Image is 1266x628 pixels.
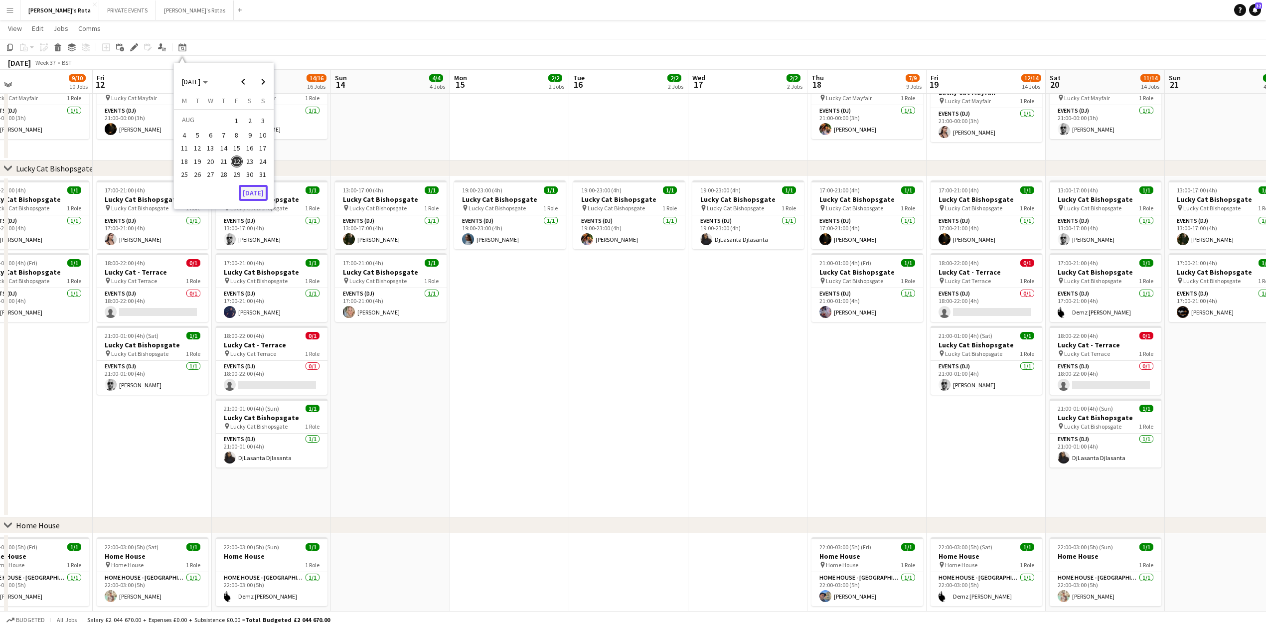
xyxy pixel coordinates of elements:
span: 18 [178,156,190,167]
span: Lucky Cat Mayfair [945,97,991,105]
span: 1 Role [782,204,796,212]
app-job-card: 17:00-21:00 (4h)1/1Lucky Cat Bishopsgate Lucky Cat Bishopsgate1 RoleEvents (DJ)1/117:00-21:00 (4h... [335,253,447,322]
app-job-card: 13:00-17:00 (4h)1/1Lucky Cat Bishopsgate Lucky Cat Bishopsgate1 RoleEvents (DJ)1/113:00-17:00 (4h... [216,180,327,249]
button: 07-08-2025 [217,129,230,142]
button: [PERSON_NAME]'s Rota [20,0,99,20]
app-job-card: 21:00-01:00 (4h) (Sat)1/1Lucky Cat Bishopsgate Lucky Cat Bishopsgate1 RoleEvents (DJ)1/121:00-01:... [931,326,1042,395]
app-card-role: Events (DJ)1/117:00-21:00 (4h)[PERSON_NAME] [97,215,208,249]
app-job-card: 21:00-00:00 (3h) (Sat)1/1Lucky Cat Mayfair Lucky Cat Mayfair1 RoleEvents (DJ)1/121:00-00:00 (3h)[... [97,70,208,139]
app-card-role: Events (DJ)1/113:00-17:00 (4h)[PERSON_NAME] [216,215,327,249]
button: 31-08-2025 [256,168,269,181]
app-job-card: 18:00-22:00 (4h)0/1Lucky Cat - Terrace Lucky Cat Terrace1 RoleEvents (DJ)0/118:00-22:00 (4h) [931,253,1042,322]
span: Lucky Cat Bishopsgate [945,350,1002,357]
app-card-role: Events (DJ)1/121:00-00:00 (3h)[PERSON_NAME] [1050,105,1161,139]
app-card-role: Events (DJ)1/121:00-00:00 (3h)[PERSON_NAME] [811,105,923,139]
span: 17:00-21:00 (4h) [224,259,264,267]
span: 19:00-23:00 (4h) [462,186,502,194]
span: 21:00-01:00 (4h) (Sun) [1058,405,1113,412]
button: Previous month [233,72,253,92]
div: 21:00-00:00 (3h) (Sun)1/1Lucky Cat Mayfair Lucky Cat Mayfair1 RoleEvents (DJ)1/121:00-00:00 (3h)[... [1050,70,1161,139]
h3: Lucky Cat - Terrace [97,268,208,277]
app-card-role: Events (DJ)1/113:00-17:00 (4h)[PERSON_NAME] [1050,215,1161,249]
span: 1 Role [305,277,319,285]
span: 6 [205,129,217,141]
app-job-card: 17:00-21:00 (4h)1/1Lucky Cat Bishopsgate Lucky Cat Bishopsgate1 RoleEvents (DJ)1/117:00-21:00 (4h... [931,180,1042,249]
span: 1 Role [305,204,319,212]
span: 19:00-23:00 (4h) [581,186,622,194]
span: 1 Role [901,94,915,102]
div: 18:00-22:00 (4h)0/1Lucky Cat - Terrace Lucky Cat Terrace1 RoleEvents (DJ)0/118:00-22:00 (4h) [97,253,208,322]
span: 1 Role [305,350,319,357]
button: 26-08-2025 [191,168,204,181]
span: 2 [244,114,256,128]
span: [DATE] [182,77,200,86]
app-card-role: Events (DJ)1/117:00-21:00 (4h)Demz [PERSON_NAME] [1050,288,1161,322]
span: 0/1 [1020,259,1034,267]
h3: Lucky Cat Bishopsgate [931,340,1042,349]
span: 1/1 [782,186,796,194]
span: 1/1 [425,259,439,267]
app-card-role: Events (DJ)1/121:00-01:00 (4h)[PERSON_NAME] [811,288,923,322]
span: 1 Role [1020,204,1034,212]
h3: Lucky Cat Bishopsgate [335,195,447,204]
span: 1 Role [1020,277,1034,285]
span: 17:00-21:00 (4h) [939,186,979,194]
app-job-card: 18:00-22:00 (4h)0/1Lucky Cat - Terrace Lucky Cat Terrace1 RoleEvents (DJ)0/118:00-22:00 (4h) [216,326,327,395]
app-job-card: 17:00-21:00 (4h)1/1Lucky Cat Bishopsgate Lucky Cat Bishopsgate1 RoleEvents (DJ)1/117:00-21:00 (4h... [97,180,208,249]
span: 1 Role [543,204,558,212]
app-card-role: Events (DJ)1/121:00-00:00 (3h)[PERSON_NAME] [931,108,1042,142]
button: 17-08-2025 [256,142,269,155]
app-job-card: 21:00-01:00 (4h) (Fri)1/1Lucky Cat Bishopsgate Lucky Cat Bishopsgate1 RoleEvents (DJ)1/121:00-01:... [811,253,923,322]
span: Lucky Cat Bishopsgate [1183,277,1241,285]
span: 18:00-22:00 (4h) [939,259,979,267]
span: Lucky Cat Bishopsgate [1064,204,1121,212]
app-card-role: Events (DJ)1/119:00-23:00 (4h)DjLasanta Djlasanta [692,215,804,249]
span: 4 [178,129,190,141]
h3: Lucky Cat Bishopsgate [454,195,566,204]
span: Lucky Cat Bishopsgate [111,350,168,357]
span: 17:00-21:00 (4h) [819,186,860,194]
button: 16-08-2025 [243,142,256,155]
span: 1 Role [1139,94,1153,102]
span: 21 [218,156,230,167]
app-card-role: Events (DJ)1/117:00-21:00 (4h)[PERSON_NAME] [811,215,923,249]
span: Jobs [53,24,68,33]
span: 10 [257,129,269,141]
app-job-card: 13:00-17:00 (4h)1/1Lucky Cat Bishopsgate Lucky Cat Bishopsgate1 RoleEvents (DJ)1/113:00-17:00 (4h... [1050,180,1161,249]
span: 13:00-17:00 (4h) [1058,186,1098,194]
app-job-card: 19:00-23:00 (4h)1/1Lucky Cat Bishopsgate Lucky Cat Bishopsgate1 RoleEvents (DJ)1/119:00-23:00 (4h... [454,180,566,249]
span: 1 Role [67,204,81,212]
app-card-role: Events (DJ)0/118:00-22:00 (4h) [216,361,327,395]
app-job-card: 21:00-00:00 (3h) (Sat)1/1Lucky Cat Mayfair Lucky Cat Mayfair1 RoleEvents (DJ)1/121:00-00:00 (3h)[... [931,73,1042,142]
span: 12 [191,143,203,155]
h3: Lucky Cat Bishopsgate [97,195,208,204]
app-job-card: 18:00-22:00 (4h)0/1Lucky Cat - Terrace Lucky Cat Terrace1 RoleEvents (DJ)0/118:00-22:00 (4h) [1050,326,1161,395]
span: 3 [257,114,269,128]
span: 1 Role [1139,204,1153,212]
span: 28 [218,168,230,180]
span: 1/1 [186,332,200,339]
app-card-role: Events (DJ)0/118:00-22:00 (4h) [97,288,208,322]
app-card-role: Events (DJ)1/121:00-01:00 (4h)[PERSON_NAME] [97,361,208,395]
span: S [261,96,265,105]
app-card-role: Events (DJ)1/119:00-23:00 (4h)[PERSON_NAME] [573,215,685,249]
app-card-role: Events (DJ)0/118:00-22:00 (4h) [1050,361,1161,395]
button: 11-08-2025 [178,142,191,155]
button: 14-08-2025 [217,142,230,155]
app-job-card: 21:00-01:00 (4h) (Sun)1/1Lucky Cat Bishopsgate Lucky Cat Bishopsgate1 RoleEvents (DJ)1/121:00-01:... [216,399,327,468]
h3: Lucky Cat Bishopsgate [97,340,208,349]
span: 1/1 [67,186,81,194]
span: 25 [178,168,190,180]
span: Lucky Cat Bishopsgate [1183,204,1241,212]
span: 1 Role [1020,97,1034,105]
button: 05-08-2025 [191,129,204,142]
h3: Lucky Cat Bishopsgate [216,268,327,277]
span: 21:00-01:00 (4h) (Sun) [224,405,279,412]
div: 19:00-23:00 (4h)1/1Lucky Cat Bishopsgate Lucky Cat Bishopsgate1 RoleEvents (DJ)1/119:00-23:00 (4h... [573,180,685,249]
span: 1/1 [425,186,439,194]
